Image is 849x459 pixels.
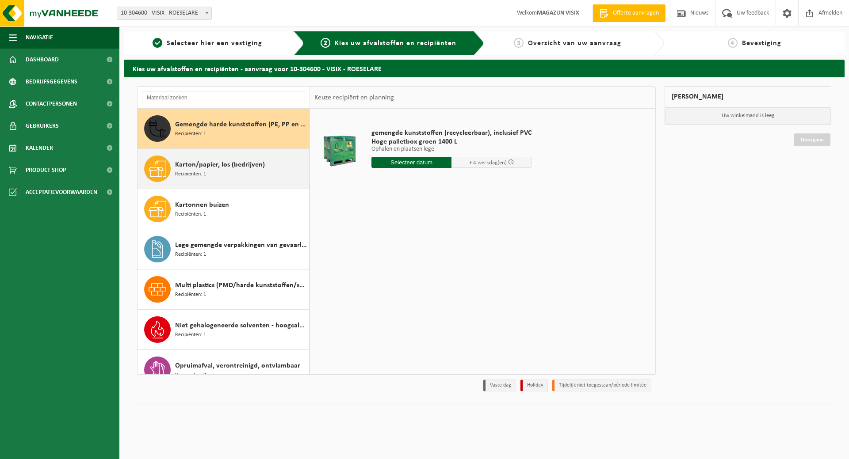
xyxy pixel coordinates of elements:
[153,38,162,48] span: 1
[175,250,206,259] span: Recipiënten: 1
[138,269,310,310] button: Multi plastics (PMD/harde kunststoffen/spanbanden/EPS/folie naturel/folie gemengd) Recipiënten: 1
[175,360,300,371] span: Opruimafval, verontreinigd, ontvlambaar
[371,146,532,152] p: Ophalen en plaatsen lege
[26,181,97,203] span: Acceptatievoorwaarden
[26,115,59,137] span: Gebruikers
[138,149,310,189] button: Karton/papier, los (bedrijven) Recipiënten: 1
[26,93,77,115] span: Contactpersonen
[371,137,532,146] span: Hoge palletbox groen 1400 L
[138,109,310,149] button: Gemengde harde kunststoffen (PE, PP en PVC), recycleerbaar (industrieel) Recipiënten: 1
[117,7,211,19] span: 10-304600 - VISIX - ROESELARE
[728,38,738,48] span: 4
[175,371,206,379] span: Recipiënten: 2
[593,4,665,22] a: Offerte aanvragen
[175,331,206,339] span: Recipiënten: 1
[142,91,305,104] input: Materiaal zoeken
[124,60,845,77] h2: Kies uw afvalstoffen en recipiënten - aanvraag voor 10-304600 - VISIX - ROESELARE
[138,229,310,269] button: Lege gemengde verpakkingen van gevaarlijke stoffen Recipiënten: 1
[138,189,310,229] button: Kartonnen buizen Recipiënten: 1
[26,27,53,49] span: Navigatie
[175,130,206,138] span: Recipiënten: 1
[128,38,287,49] a: 1Selecteer hier een vestiging
[537,10,579,16] strong: MAGAZIJN VISIX
[665,107,831,124] p: Uw winkelmand is leeg
[26,49,59,71] span: Dashboard
[26,159,66,181] span: Product Shop
[167,40,262,47] span: Selecteer hier een vestiging
[26,71,77,93] span: Bedrijfsgegevens
[514,38,524,48] span: 3
[742,40,781,47] span: Bevestiging
[321,38,330,48] span: 2
[26,137,53,159] span: Kalender
[175,320,307,331] span: Niet gehalogeneerde solventen - hoogcalorisch in kleinverpakking
[175,159,265,170] span: Karton/papier, los (bedrijven)
[552,379,651,391] li: Tijdelijk niet toegestaan/période limitée
[335,40,456,47] span: Kies uw afvalstoffen en recipiënten
[117,7,212,20] span: 10-304600 - VISIX - ROESELARE
[175,210,206,219] span: Recipiënten: 1
[175,240,307,250] span: Lege gemengde verpakkingen van gevaarlijke stoffen
[175,119,307,130] span: Gemengde harde kunststoffen (PE, PP en PVC), recycleerbaar (industrieel)
[371,157,451,168] input: Selecteer datum
[469,160,507,166] span: + 4 werkdag(en)
[175,170,206,178] span: Recipiënten: 1
[175,291,206,299] span: Recipiënten: 1
[138,350,310,390] button: Opruimafval, verontreinigd, ontvlambaar Recipiënten: 2
[175,200,229,210] span: Kartonnen buizen
[310,87,398,109] div: Keuze recipiënt en planning
[528,40,621,47] span: Overzicht van uw aanvraag
[794,133,830,146] a: Doorgaan
[611,9,661,18] span: Offerte aanvragen
[138,310,310,350] button: Niet gehalogeneerde solventen - hoogcalorisch in kleinverpakking Recipiënten: 1
[520,379,548,391] li: Holiday
[665,86,832,107] div: [PERSON_NAME]
[175,280,307,291] span: Multi plastics (PMD/harde kunststoffen/spanbanden/EPS/folie naturel/folie gemengd)
[371,129,532,137] span: gemengde kunststoffen (recycleerbaar), inclusief PVC
[483,379,516,391] li: Vaste dag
